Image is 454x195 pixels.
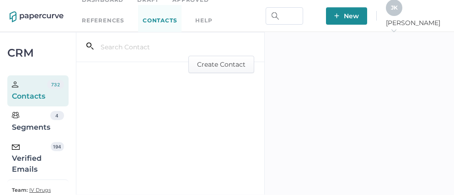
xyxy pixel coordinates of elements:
[10,11,64,22] img: papercurve-logo-colour.7244d18c.svg
[12,111,50,133] div: Segments
[47,80,64,89] div: 732
[50,111,64,120] div: 4
[94,38,211,56] input: Search Contact
[334,7,359,25] span: New
[272,12,279,20] img: search.bf03fe8b.svg
[391,4,398,11] span: J K
[334,13,339,18] img: plus-white.e19ec114.svg
[386,19,444,35] span: [PERSON_NAME]
[12,81,18,88] img: person.20a629c4.svg
[326,7,367,25] button: New
[195,16,212,26] div: help
[51,142,64,151] div: 194
[390,27,397,34] i: arrow_right
[82,16,124,26] a: References
[188,56,254,73] button: Create Contact
[29,187,51,193] span: IV Drugs
[197,56,246,73] span: Create Contact
[12,144,20,150] img: email-icon-black.c777dcea.svg
[12,111,19,119] img: segments.b9481e3d.svg
[188,59,254,68] a: Create Contact
[12,142,51,175] div: Verified Emails
[138,5,182,37] a: Contacts
[86,42,94,50] i: search_left
[12,80,47,102] div: Contacts
[266,7,303,25] input: Search Workspace
[7,49,69,57] div: CRM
